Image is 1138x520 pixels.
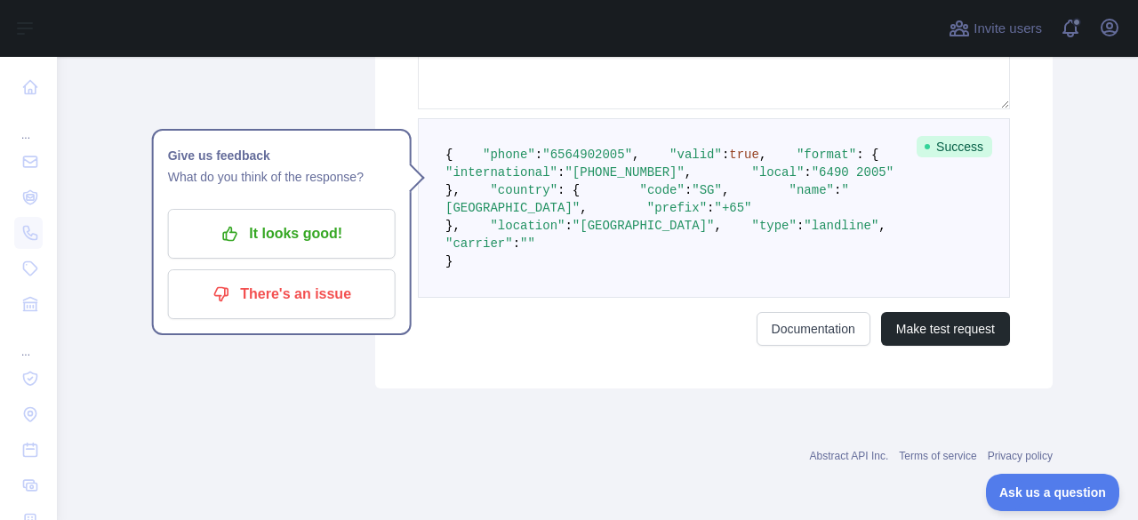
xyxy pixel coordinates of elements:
button: There's an issue [168,269,396,319]
p: It looks good! [181,219,382,249]
a: Terms of service [899,450,976,462]
span: "6564902005" [542,148,632,162]
a: Privacy policy [988,450,1053,462]
span: , [685,165,692,180]
span: , [878,219,886,233]
span: { [445,148,453,162]
span: }, [445,219,461,233]
button: It looks good! [168,209,396,259]
span: } [445,254,453,268]
button: Invite users [945,14,1046,43]
span: "format" [797,148,856,162]
span: : [565,219,572,233]
span: "prefix" [647,201,707,215]
span: : [557,165,565,180]
span: "landline" [804,219,878,233]
span: "SG" [692,183,722,197]
a: Documentation [757,312,870,346]
span: : [797,219,804,233]
span: "code" [639,183,684,197]
span: , [580,201,587,215]
span: }, [445,183,461,197]
span: "country" [490,183,557,197]
div: ... [14,324,43,359]
span: true [729,148,759,162]
a: Abstract API Inc. [810,450,889,462]
span: : [707,201,714,215]
p: What do you think of the response? [168,166,396,188]
span: : [535,148,542,162]
button: Make test request [881,312,1010,346]
span: : { [856,148,878,162]
span: "phone" [483,148,535,162]
span: "+65" [714,201,751,215]
iframe: Toggle Customer Support [986,474,1120,511]
span: , [714,219,721,233]
span: "carrier" [445,236,513,251]
span: "[GEOGRAPHIC_DATA]" [573,219,715,233]
span: : [804,165,811,180]
h1: Give us feedback [168,145,396,166]
span: "local" [751,165,804,180]
span: : [834,183,841,197]
span: "type" [752,219,797,233]
div: ... [14,107,43,142]
span: : { [557,183,580,197]
span: Invite users [974,19,1042,39]
span: "name" [789,183,834,197]
span: "" [520,236,535,251]
span: : [685,183,692,197]
span: "6490 2005" [812,165,894,180]
span: Success [917,136,992,157]
span: : [513,236,520,251]
span: , [632,148,639,162]
span: : [722,148,729,162]
span: , [722,183,729,197]
span: "location" [490,219,565,233]
span: "international" [445,165,557,180]
span: , [759,148,766,162]
p: There's an issue [181,279,382,309]
span: "valid" [669,148,722,162]
span: "[PHONE_NUMBER]" [565,165,684,180]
